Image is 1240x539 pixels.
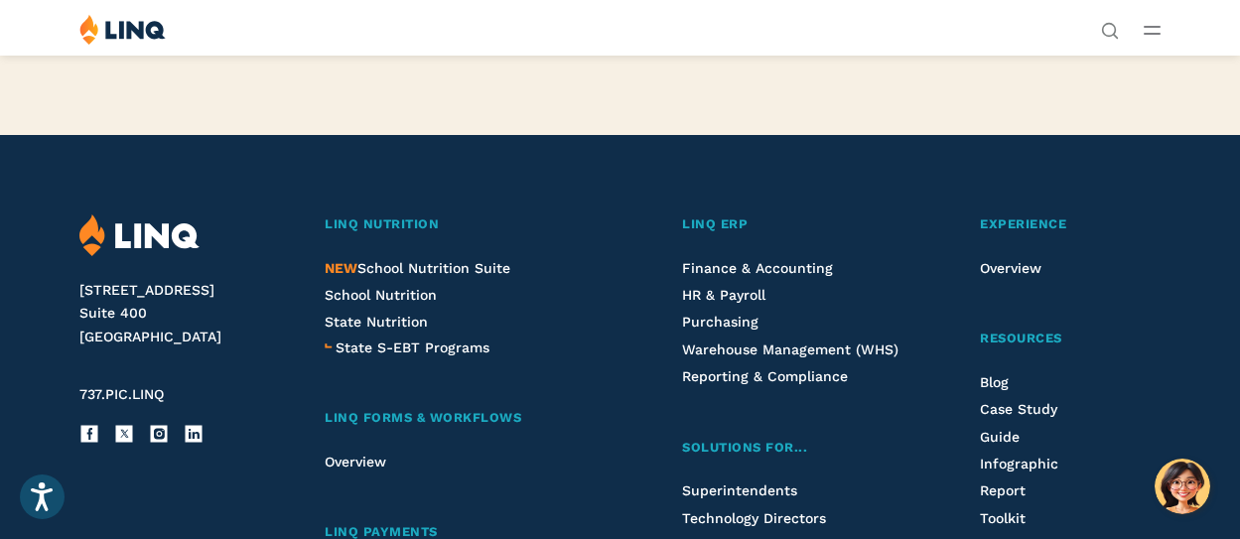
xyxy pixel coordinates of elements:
span: Experience [980,216,1066,231]
a: Superintendents [682,482,797,498]
button: Open Search Bar [1101,20,1119,38]
a: Instagram [149,424,169,444]
span: LINQ ERP [682,216,748,231]
img: LINQ | K‑12 Software [79,214,200,257]
span: School Nutrition Suite [325,260,510,276]
a: Report [980,482,1026,498]
a: Reporting & Compliance [682,368,848,384]
a: LINQ ERP [682,214,900,235]
a: Purchasing [682,314,758,330]
a: State S-EBT Programs [336,337,489,358]
span: NEW [325,260,357,276]
span: LINQ Nutrition [325,216,439,231]
a: LINQ Nutrition [325,214,602,235]
span: LINQ Forms & Workflows [325,410,521,425]
a: Toolkit [980,510,1026,526]
span: 737.PIC.LINQ [79,386,164,402]
a: Overview [325,454,386,470]
a: Finance & Accounting [682,260,833,276]
span: State S-EBT Programs [336,339,489,355]
a: School Nutrition [325,287,437,303]
a: Guide [980,429,1020,445]
button: Open Main Menu [1144,19,1161,41]
a: Overview [980,260,1041,276]
img: LINQ | K‑12 Software [79,14,166,45]
a: HR & Payroll [682,287,765,303]
a: Warehouse Management (WHS) [682,341,898,357]
a: Resources [980,329,1161,349]
a: Facebook [79,424,99,444]
button: Hello, have a question? Let’s chat. [1155,459,1210,514]
a: Case Study [980,401,1057,417]
a: Infographic [980,456,1058,472]
a: X [114,424,134,444]
span: Resources [980,331,1062,345]
a: LinkedIn [184,424,204,444]
a: LINQ Forms & Workflows [325,408,602,429]
a: Experience [980,214,1161,235]
a: Blog [980,374,1009,390]
a: NEWSchool Nutrition Suite [325,260,510,276]
span: LINQ Payments [325,524,438,539]
a: State Nutrition [325,314,428,330]
address: [STREET_ADDRESS] Suite 400 [GEOGRAPHIC_DATA] [79,279,289,349]
nav: Utility Navigation [1101,14,1119,38]
a: Technology Directors [682,510,826,526]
